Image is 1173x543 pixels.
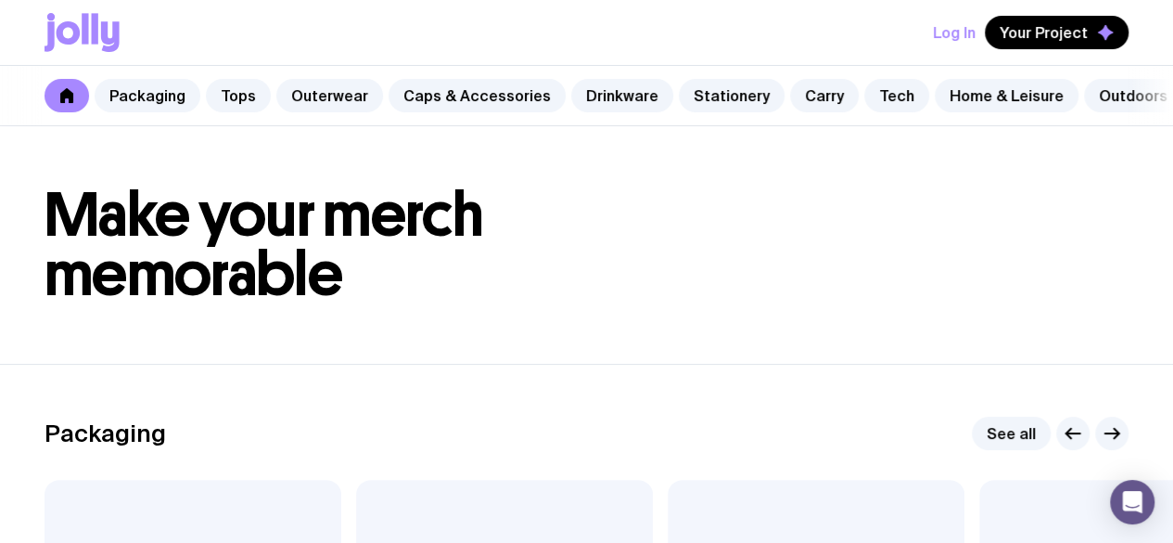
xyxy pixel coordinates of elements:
[790,79,859,112] a: Carry
[45,178,483,311] span: Make your merch memorable
[972,417,1051,450] a: See all
[985,16,1128,49] button: Your Project
[1000,23,1088,42] span: Your Project
[1110,480,1154,524] div: Open Intercom Messenger
[276,79,383,112] a: Outerwear
[95,79,200,112] a: Packaging
[864,79,929,112] a: Tech
[45,420,166,447] h2: Packaging
[571,79,673,112] a: Drinkware
[935,79,1078,112] a: Home & Leisure
[206,79,271,112] a: Tops
[933,16,975,49] button: Log In
[679,79,784,112] a: Stationery
[389,79,566,112] a: Caps & Accessories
